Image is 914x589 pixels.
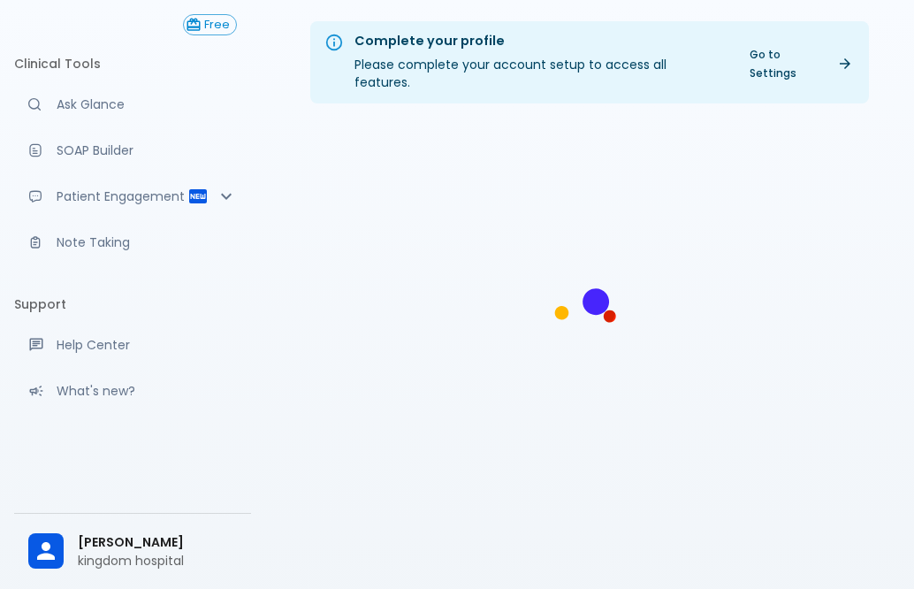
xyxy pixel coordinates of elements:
div: Complete your profile [354,32,725,51]
button: Free [183,14,237,35]
a: Docugen: Compose a clinical documentation in seconds [14,131,251,170]
p: Help Center [57,336,237,354]
div: Patient Reports & Referrals [14,177,251,216]
div: [PERSON_NAME]kingdom hospital [14,521,251,582]
li: Clinical Tools [14,42,251,85]
div: Please complete your account setup to access all features. [354,27,725,98]
p: SOAP Builder [57,142,237,159]
p: What's new? [57,382,237,400]
a: Click to view or change your subscription [183,14,251,35]
span: Free [198,19,236,32]
div: Recent updates and feature releases [14,371,251,410]
a: Moramiz: Find ICD10AM codes instantly [14,85,251,124]
p: kingdom hospital [78,552,237,570]
p: Patient Engagement [57,187,187,205]
li: Settings [14,432,251,474]
a: Go to Settings [739,42,862,86]
a: Advanced note-taking [14,223,251,262]
p: Ask Glance [57,96,237,113]
p: Note Taking [57,233,237,251]
a: Get help from our support team [14,325,251,364]
li: Support [14,283,251,325]
span: [PERSON_NAME] [78,533,237,552]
